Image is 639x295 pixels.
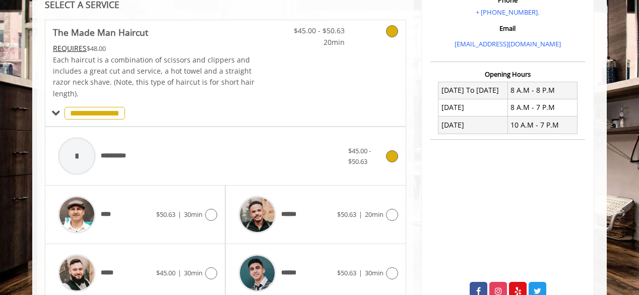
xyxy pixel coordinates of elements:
[53,55,254,98] span: Each haircut is a combination of scissors and clippers and includes a great cut and service, a ho...
[507,116,577,134] td: 10 A.M - 7 P.M
[455,39,561,48] a: [EMAIL_ADDRESS][DOMAIN_NAME]
[53,43,255,54] div: $48.00
[359,210,362,219] span: |
[184,210,203,219] span: 30min
[337,268,356,277] span: $50.63
[178,210,181,219] span: |
[285,37,345,48] span: 20min
[438,116,508,134] td: [DATE]
[507,99,577,116] td: 8 A.M - 7 P.M
[507,82,577,99] td: 8 A.M - 8 P.M
[365,268,384,277] span: 30min
[337,210,356,219] span: $50.63
[156,268,175,277] span: $45.00
[348,146,371,166] span: $45.00 - $50.63
[433,25,583,32] h3: Email
[53,43,87,53] span: This service needs some Advance to be paid before we block your appointment
[430,71,585,78] h3: Opening Hours
[438,99,508,116] td: [DATE]
[53,25,148,39] b: The Made Man Haircut
[438,82,508,99] td: [DATE] To [DATE]
[184,268,203,277] span: 30min
[476,8,539,17] a: + [PHONE_NUMBER].
[178,268,181,277] span: |
[359,268,362,277] span: |
[156,210,175,219] span: $50.63
[365,210,384,219] span: 20min
[285,25,345,36] span: $45.00 - $50.63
